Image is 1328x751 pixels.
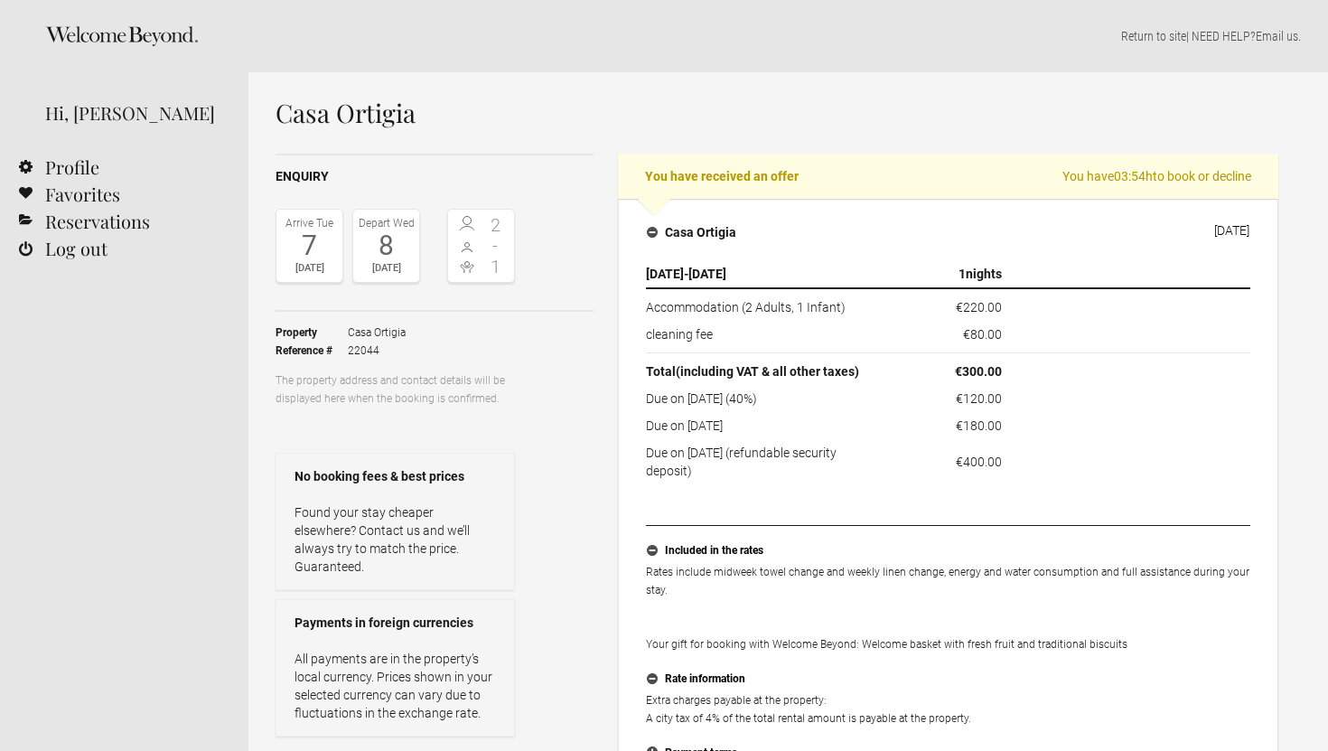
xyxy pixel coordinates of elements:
div: Depart Wed [358,214,415,232]
strong: Property [276,324,348,342]
h4: Casa Ortigia [647,223,736,241]
span: [DATE] [688,267,726,281]
flynt-currency: €300.00 [955,364,1002,379]
span: 22044 [348,342,406,360]
h2: You have received an offer [618,154,1278,199]
flynt-currency: €400.00 [956,455,1002,469]
flynt-currency: €80.00 [963,327,1002,342]
div: 7 [281,232,338,259]
h1: Casa Ortigia [276,99,1278,127]
td: Accommodation (2 Adults, 1 Infant) [646,288,888,321]
a: Email us [1256,29,1298,43]
button: Casa Ortigia [DATE] [632,213,1264,251]
span: [DATE] [646,267,684,281]
p: The property address and contact details will be displayed here when the booking is confirmed. [276,371,515,408]
div: [DATE] [358,259,415,277]
strong: Reference # [276,342,348,360]
strong: Payments in foreign currencies [295,614,496,632]
div: [DATE] [1214,223,1249,238]
div: 8 [358,232,415,259]
p: All payments are in the property’s local currency. Prices shown in your selected currency can var... [295,650,496,722]
p: Found your stay cheaper elsewhere? Contact us and we’ll always try to match the price. Guaranteed. [295,503,496,576]
td: Due on [DATE] [646,412,888,439]
flynt-currency: €120.00 [956,391,1002,406]
span: 1 [482,258,510,276]
h2: Enquiry [276,167,594,186]
p: Extra charges payable at the property: A city tax of 4% of the total rental amount is payable at ... [646,691,1250,728]
span: - [482,237,510,255]
th: nights [888,260,1009,288]
p: Rates include midweek towel change and weekly linen change, energy and water consumption and full... [646,563,1250,653]
div: Hi, [PERSON_NAME] [45,99,221,127]
span: You have to book or decline [1062,167,1251,185]
flynt-currency: €220.00 [956,300,1002,314]
div: Arrive Tue [281,214,338,232]
a: Return to site [1121,29,1186,43]
th: - [646,260,888,288]
span: 1 [959,267,966,281]
span: 2 [482,216,510,234]
p: | NEED HELP? . [276,27,1301,45]
strong: No booking fees & best prices [295,467,496,485]
td: Due on [DATE] (40%) [646,385,888,412]
span: (including VAT & all other taxes) [676,364,859,379]
td: Due on [DATE] (refundable security deposit) [646,439,888,480]
span: Casa Ortigia [348,324,406,342]
flynt-countdown: 03:54h [1114,169,1153,183]
div: [DATE] [281,259,338,277]
th: Total [646,353,888,386]
button: Included in the rates [646,540,1250,563]
flynt-currency: €180.00 [956,418,1002,433]
button: Rate information [646,668,1250,691]
td: cleaning fee [646,321,888,353]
